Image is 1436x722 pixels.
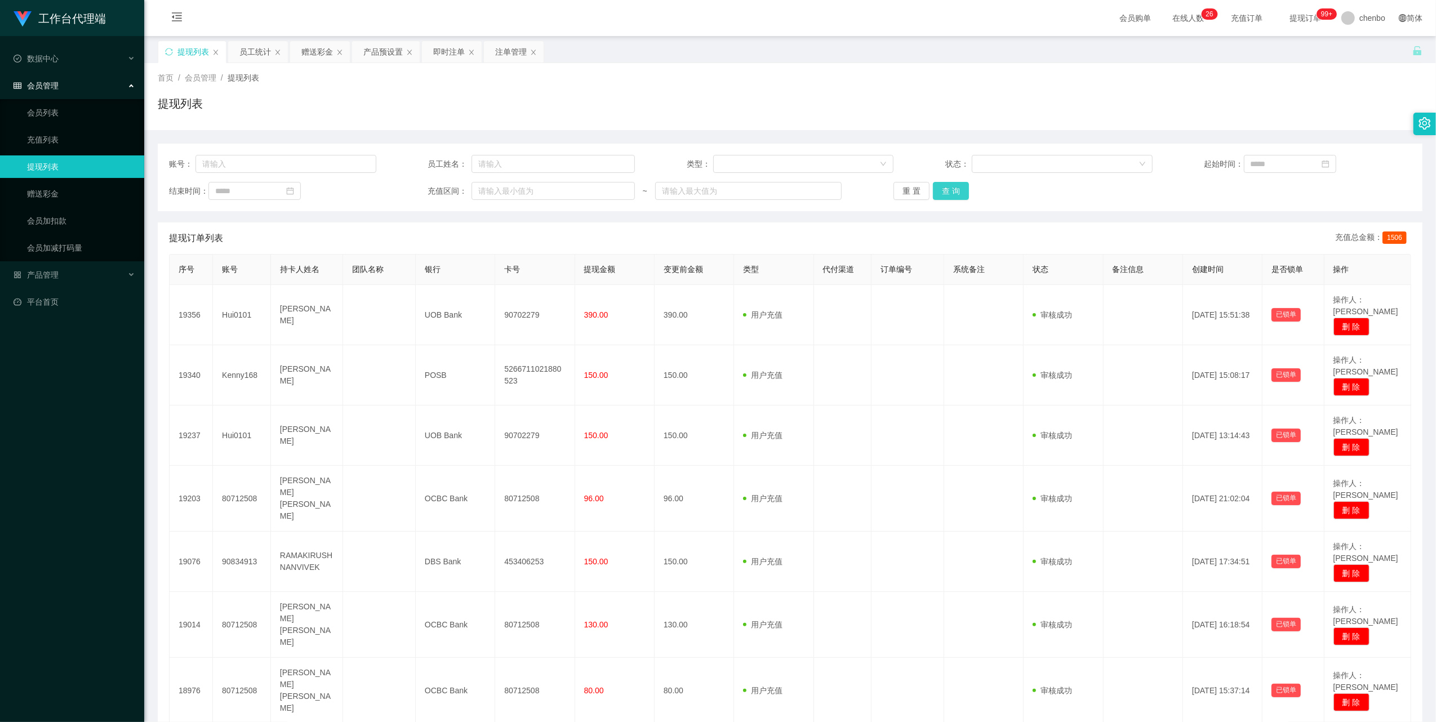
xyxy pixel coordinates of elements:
[1033,431,1072,440] span: 审核成功
[1192,265,1224,274] span: 创建时间
[213,532,271,592] td: 90834913
[1271,684,1301,697] button: 已锁单
[1271,265,1303,274] span: 是否锁单
[1333,627,1370,645] button: 删 除
[14,54,59,63] span: 数据中心
[1333,671,1398,692] span: 操作人：[PERSON_NAME]
[239,41,271,63] div: 员工统计
[1033,620,1072,629] span: 审核成功
[14,270,59,279] span: 产品管理
[1033,371,1072,380] span: 审核成功
[823,265,855,274] span: 代付渠道
[179,265,194,274] span: 序号
[14,82,21,90] i: 图标: table
[170,466,213,532] td: 19203
[1333,542,1398,563] span: 操作人：[PERSON_NAME]
[213,466,271,532] td: 80712508
[416,466,495,532] td: OCBC Bank
[352,265,384,274] span: 团队名称
[743,431,783,440] span: 用户充值
[1317,8,1337,20] sup: 1049
[1271,618,1301,631] button: 已锁单
[158,73,174,82] span: 首页
[185,73,216,82] span: 会员管理
[1333,416,1398,436] span: 操作人：[PERSON_NAME]
[495,285,575,345] td: 90702279
[1419,117,1431,130] i: 图标: setting
[504,265,520,274] span: 卡号
[425,265,441,274] span: 银行
[222,265,238,274] span: 账号
[1033,557,1072,566] span: 审核成功
[170,405,213,466] td: 19237
[170,592,213,658] td: 19014
[169,158,195,170] span: 账号：
[271,466,344,532] td: [PERSON_NAME] [PERSON_NAME]
[27,128,135,151] a: 充值列表
[158,95,203,112] h1: 提现列表
[271,345,344,405] td: [PERSON_NAME]
[655,532,734,592] td: 150.00
[170,285,213,345] td: 19356
[212,49,219,56] i: 图标: close
[158,1,196,37] i: 图标: menu-fold
[280,265,319,274] span: 持卡人姓名
[416,592,495,658] td: OCBC Bank
[1271,492,1301,505] button: 已锁单
[14,11,32,27] img: logo.9652507e.png
[1033,686,1072,695] span: 审核成功
[743,620,783,629] span: 用户充值
[881,265,912,274] span: 订单编号
[271,592,344,658] td: [PERSON_NAME] [PERSON_NAME]
[1139,161,1146,168] i: 图标: down
[14,81,59,90] span: 会员管理
[1399,14,1407,22] i: 图标: global
[933,182,969,200] button: 查 询
[38,1,106,37] h1: 工作台代理端
[495,405,575,466] td: 90702279
[27,182,135,205] a: 赠送彩金
[495,466,575,532] td: 80712508
[495,592,575,658] td: 80712508
[169,231,223,245] span: 提现订单列表
[1204,158,1244,170] span: 起始时间：
[228,73,259,82] span: 提现列表
[584,686,604,695] span: 80.00
[169,185,208,197] span: 结束时间：
[584,265,616,274] span: 提现金额
[1333,501,1370,519] button: 删 除
[178,73,180,82] span: /
[1183,345,1262,405] td: [DATE] 15:08:17
[1113,265,1144,274] span: 备注信息
[495,41,527,63] div: 注单管理
[286,187,294,195] i: 图标: calendar
[27,155,135,178] a: 提现列表
[687,158,713,170] span: 类型：
[1284,14,1327,22] span: 提现订单
[416,405,495,466] td: UOB Bank
[655,405,734,466] td: 150.00
[336,49,343,56] i: 图标: close
[27,101,135,124] a: 会员列表
[1206,8,1210,20] p: 2
[743,310,783,319] span: 用户充值
[1225,14,1268,22] span: 充值订单
[1333,265,1349,274] span: 操作
[655,345,734,405] td: 150.00
[170,345,213,405] td: 19340
[1167,14,1210,22] span: 在线人数
[213,405,271,466] td: Hui0101
[213,285,271,345] td: Hui0101
[213,592,271,658] td: 80712508
[301,41,333,63] div: 赠送彩金
[743,371,783,380] span: 用户充值
[1210,8,1213,20] p: 6
[1183,285,1262,345] td: [DATE] 15:51:38
[170,532,213,592] td: 19076
[468,49,475,56] i: 图标: close
[880,161,887,168] i: 图标: down
[743,557,783,566] span: 用户充值
[655,285,734,345] td: 390.00
[1271,429,1301,442] button: 已锁单
[428,185,471,197] span: 充值区间：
